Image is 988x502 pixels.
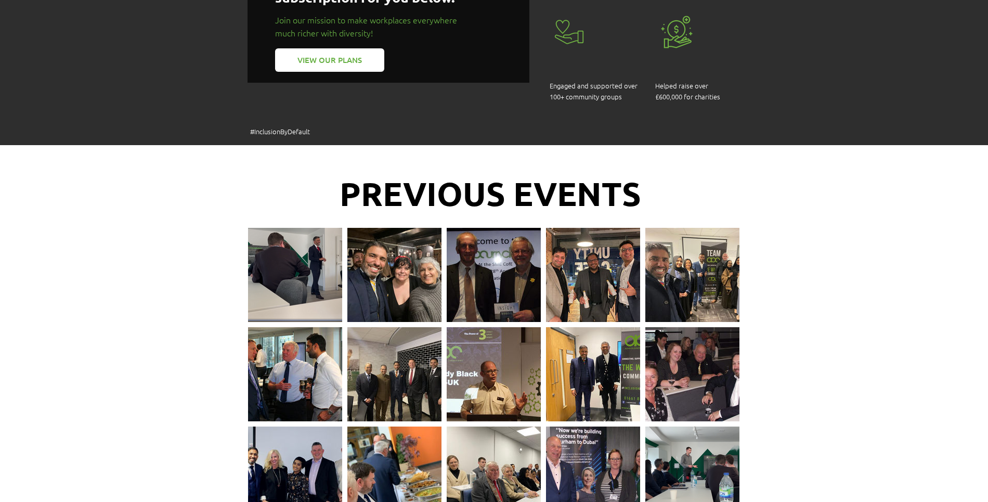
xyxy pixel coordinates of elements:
span: PREVIOUS EVENTS [340,173,641,214]
img: finance.png [657,12,696,52]
img: charity.png [550,12,589,52]
span: Engaged and supported over 100+ community groups [550,81,638,101]
span: Helped raise over £600,000 for charities [655,81,720,101]
span: #InclusionByDefault [250,126,310,136]
img: WhatsApp Image 2021-11-26 at 09.37.21 (2).jpeg [546,327,640,421]
a: VIEW OUR PLANS [275,48,384,72]
span: VIEW OUR PLANS [297,55,362,66]
span: Join our mission to make workplaces everywhere much richer with diversity! [275,14,457,39]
